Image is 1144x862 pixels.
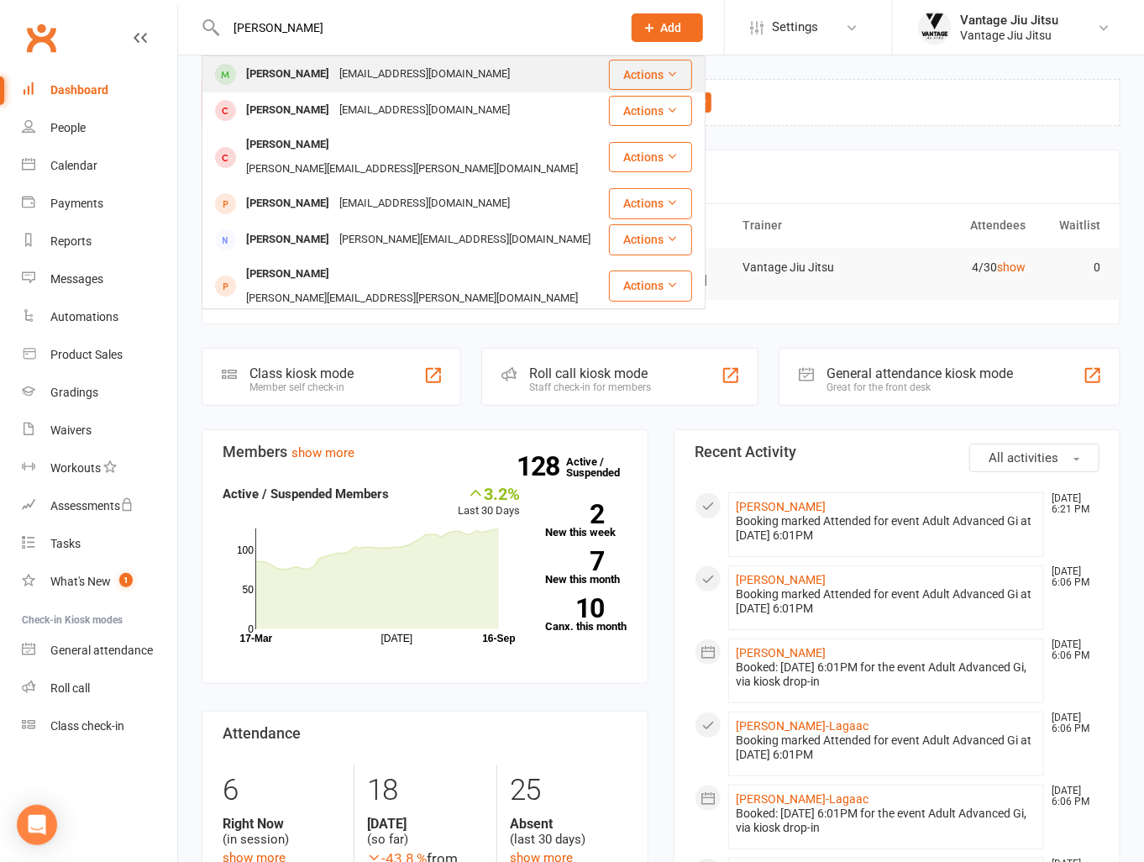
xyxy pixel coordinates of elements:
[241,286,583,311] div: [PERSON_NAME][EMAIL_ADDRESS][PERSON_NAME][DOMAIN_NAME]
[529,365,651,381] div: Roll call kiosk mode
[736,514,1036,543] div: Booking marked Attended for event Adult Advanced Gi at [DATE] 6:01PM
[510,816,627,832] strong: Absent
[50,310,118,323] div: Automations
[529,381,651,393] div: Staff check-in for members
[736,807,1036,835] div: Booked: [DATE] 6:01PM for the event Adult Advanced Gi, via kiosk drop-in
[510,765,627,816] div: 25
[22,487,177,525] a: Assessments
[50,348,123,361] div: Product Sales
[334,228,596,252] div: [PERSON_NAME][EMAIL_ADDRESS][DOMAIN_NAME]
[50,719,124,733] div: Class check-in
[22,670,177,707] a: Roll call
[22,260,177,298] a: Messages
[17,805,57,845] div: Open Intercom Messenger
[50,386,98,399] div: Gradings
[223,725,627,742] h3: Attendance
[22,336,177,374] a: Product Sales
[50,575,111,588] div: What's New
[241,98,334,123] div: [PERSON_NAME]
[50,423,92,437] div: Waivers
[22,707,177,745] a: Class kiosk mode
[661,21,682,34] span: Add
[22,109,177,147] a: People
[50,121,86,134] div: People
[22,374,177,412] a: Gradings
[609,271,692,301] button: Actions
[827,365,1013,381] div: General attendance kiosk mode
[22,147,177,185] a: Calendar
[50,159,97,172] div: Calendar
[736,733,1036,762] div: Booking marked Attended for event Adult Advanced Gi at [DATE] 6:01PM
[20,17,62,59] a: Clubworx
[458,484,520,520] div: Last 30 Days
[969,444,1099,472] button: All activities
[545,596,604,621] strong: 10
[334,98,515,123] div: [EMAIL_ADDRESS][DOMAIN_NAME]
[517,454,566,479] strong: 128
[736,646,826,660] a: [PERSON_NAME]
[458,484,520,502] div: 3.2%
[223,765,341,816] div: 6
[736,792,868,806] a: [PERSON_NAME]-Lagaac
[827,381,1013,393] div: Great for the front desk
[249,365,354,381] div: Class kiosk mode
[22,563,177,601] a: What's New1
[50,461,101,475] div: Workouts
[510,816,627,848] div: (last 30 days)
[241,228,334,252] div: [PERSON_NAME]
[50,234,92,248] div: Reports
[960,28,1058,43] div: Vantage Jiu Jitsu
[632,13,703,42] button: Add
[291,445,354,460] a: show more
[50,644,153,657] div: General attendance
[545,549,604,574] strong: 7
[609,142,692,172] button: Actions
[695,444,1099,460] h3: Recent Activity
[736,204,884,247] th: Trainer
[884,204,1033,247] th: Attendees
[50,499,134,512] div: Assessments
[1043,639,1099,661] time: [DATE] 6:06 PM
[884,248,1033,287] td: 4/30
[241,262,334,286] div: [PERSON_NAME]
[223,486,389,502] strong: Active / Suspended Members
[22,632,177,670] a: General attendance kiosk mode
[960,13,1058,28] div: Vantage Jiu Jitsu
[1033,248,1108,287] td: 0
[1043,566,1099,588] time: [DATE] 6:06 PM
[367,816,485,848] div: (so far)
[545,551,627,585] a: 7New this month
[119,573,133,587] span: 1
[609,60,692,90] button: Actions
[609,188,692,218] button: Actions
[997,260,1026,274] a: show
[772,8,818,46] span: Settings
[367,765,485,816] div: 18
[1043,712,1099,734] time: [DATE] 6:06 PM
[22,449,177,487] a: Workouts
[223,816,341,848] div: (in session)
[22,525,177,563] a: Tasks
[241,192,334,216] div: [PERSON_NAME]
[918,11,952,45] img: thumb_image1666673915.png
[1043,493,1099,515] time: [DATE] 6:21 PM
[50,681,90,695] div: Roll call
[566,444,640,491] a: 128Active / Suspended
[223,444,627,460] h3: Members
[241,157,583,181] div: [PERSON_NAME][EMAIL_ADDRESS][PERSON_NAME][DOMAIN_NAME]
[223,816,341,832] strong: Right Now
[50,537,81,550] div: Tasks
[241,62,334,87] div: [PERSON_NAME]
[1043,786,1099,807] time: [DATE] 6:06 PM
[736,248,884,287] td: Vantage Jiu Jitsu
[736,573,826,586] a: [PERSON_NAME]
[545,504,627,538] a: 2New this week
[50,272,103,286] div: Messages
[22,298,177,336] a: Automations
[22,412,177,449] a: Waivers
[50,197,103,210] div: Payments
[22,71,177,109] a: Dashboard
[736,660,1036,689] div: Booked: [DATE] 6:01PM for the event Adult Advanced Gi, via kiosk drop-in
[989,450,1058,465] span: All activities
[334,192,515,216] div: [EMAIL_ADDRESS][DOMAIN_NAME]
